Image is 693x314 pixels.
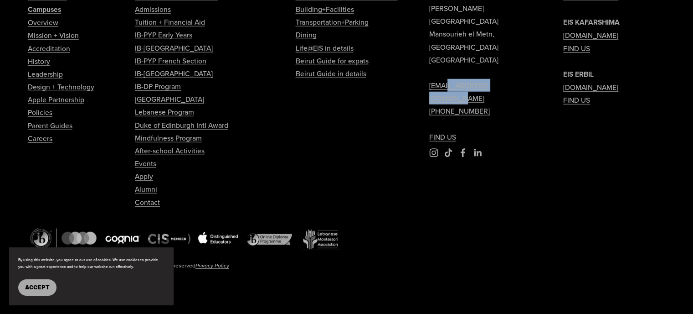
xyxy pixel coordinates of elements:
em: Privacy Policy [195,262,229,269]
span: Accept [25,284,50,291]
a: Privacy Policy [195,261,229,271]
p: By using this website, you agree to our use of cookies. We use cookies to provide you with a grea... [18,256,164,270]
strong: Campuses [28,4,61,15]
a: Overview [28,16,58,29]
a: Facebook [458,148,467,157]
a: Apply [135,170,153,183]
a: Campuses [28,3,61,16]
a: Events [135,157,156,170]
a: Design + Technology [28,80,94,93]
a: Beirut Guide for expats [295,54,368,67]
a: FIND US [563,42,590,55]
a: FIND US [429,131,456,143]
a: Alumni [135,183,157,195]
a: Beirut Guide in details [295,67,366,80]
a: Leadership [28,68,63,80]
a: Policies [28,106,52,119]
a: Duke of Edinburgh Intl Award [135,119,228,131]
a: [GEOGRAPHIC_DATA] [135,93,204,105]
strong: EIS ERBIL [563,69,594,79]
a: [EMAIL_ADDRESS][DOMAIN_NAME] [429,79,531,105]
strong: EIS KAFARSHIMA [563,17,620,27]
a: Dining [295,28,316,41]
a: Careers [28,132,52,145]
a: [DOMAIN_NAME] [563,81,618,94]
a: Admissions [135,3,171,16]
a: [PHONE_NUMBER] [429,105,490,117]
a: IB-[GEOGRAPHIC_DATA] [135,67,213,80]
a: History [28,55,50,68]
a: Contact [135,196,160,209]
a: Accreditation [28,42,70,55]
a: Apple Partnership [28,93,84,106]
button: Accept [18,279,56,296]
a: Tuition + Financial Aid [135,16,205,28]
a: After-school Activities [135,144,205,157]
a: Parent Guides [28,119,72,132]
a: IB-DP Program [135,80,181,93]
a: Mindfulness Program [135,131,202,144]
a: Building+Facilities [295,3,354,16]
a: IB-PYP French Section [135,54,206,67]
a: IB-[GEOGRAPHIC_DATA] [135,42,213,54]
a: [DOMAIN_NAME] [563,29,618,42]
section: Cookie banner [9,247,173,305]
a: IB-PYP Early Years [135,28,192,41]
a: Instagram [429,148,438,157]
a: Mission + Vision [28,29,79,42]
a: FIND US [563,94,590,106]
a: Lebanese Program [135,105,194,118]
a: Transportation+Parking [295,16,368,28]
a: LinkedIn [473,148,482,157]
a: TikTok [444,148,453,157]
a: Life@EIS in details [295,42,353,54]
